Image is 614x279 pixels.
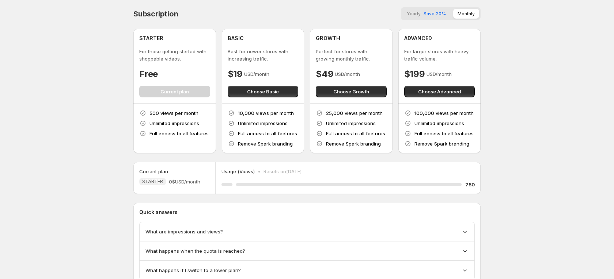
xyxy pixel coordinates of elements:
[326,120,376,127] p: Unlimited impressions
[326,130,385,137] p: Full access to all features
[404,68,425,80] h4: $199
[264,168,302,175] p: Resets on [DATE]
[142,179,163,185] span: STARTER
[414,140,469,147] p: Remove Spark branding
[414,109,474,117] p: 100,000 views per month
[316,48,387,62] p: Perfect for stores with growing monthly traffic.
[228,48,299,62] p: Best for newer stores with increasing traffic.
[453,9,479,19] button: Monthly
[316,68,333,80] h4: $49
[404,86,475,97] button: Choose Advanced
[335,70,360,78] p: USD/month
[326,140,381,147] p: Remove Spark branding
[238,109,294,117] p: 10,000 views per month
[333,88,369,95] span: Choose Growth
[247,88,279,95] span: Choose Basic
[424,11,446,16] span: Save 20%
[404,48,475,62] p: For larger stores with heavy traffic volume.
[465,181,475,188] h5: 750
[149,120,199,127] p: Unlimited impressions
[149,109,198,117] p: 500 views per month
[418,88,461,95] span: Choose Advanced
[149,130,209,137] p: Full access to all features
[326,109,383,117] p: 25,000 views per month
[145,228,223,235] span: What are impressions and views?
[139,209,475,216] p: Quick answers
[427,70,452,78] p: USD/month
[139,168,168,175] h5: Current plan
[407,11,421,16] span: Yearly
[414,130,474,137] p: Full access to all features
[228,35,244,42] h4: BASIC
[145,267,241,274] span: What happens if I switch to a lower plan?
[244,70,269,78] p: USD/month
[316,35,340,42] h4: GROWTH
[228,86,299,97] button: Choose Basic
[258,168,261,175] p: •
[414,120,464,127] p: Unlimited impressions
[221,168,255,175] p: Usage (Views)
[145,247,245,255] span: What happens when the quota is reached?
[402,9,450,19] button: YearlySave 20%
[404,35,432,42] h4: ADVANCED
[139,48,210,62] p: For those getting started with shoppable videos.
[169,178,200,185] span: 0$ USD/month
[238,120,288,127] p: Unlimited impressions
[238,130,297,137] p: Full access to all features
[228,68,243,80] h4: $19
[238,140,293,147] p: Remove Spark branding
[139,68,158,80] h4: Free
[316,86,387,97] button: Choose Growth
[133,9,178,18] h4: Subscription
[139,35,163,42] h4: STARTER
